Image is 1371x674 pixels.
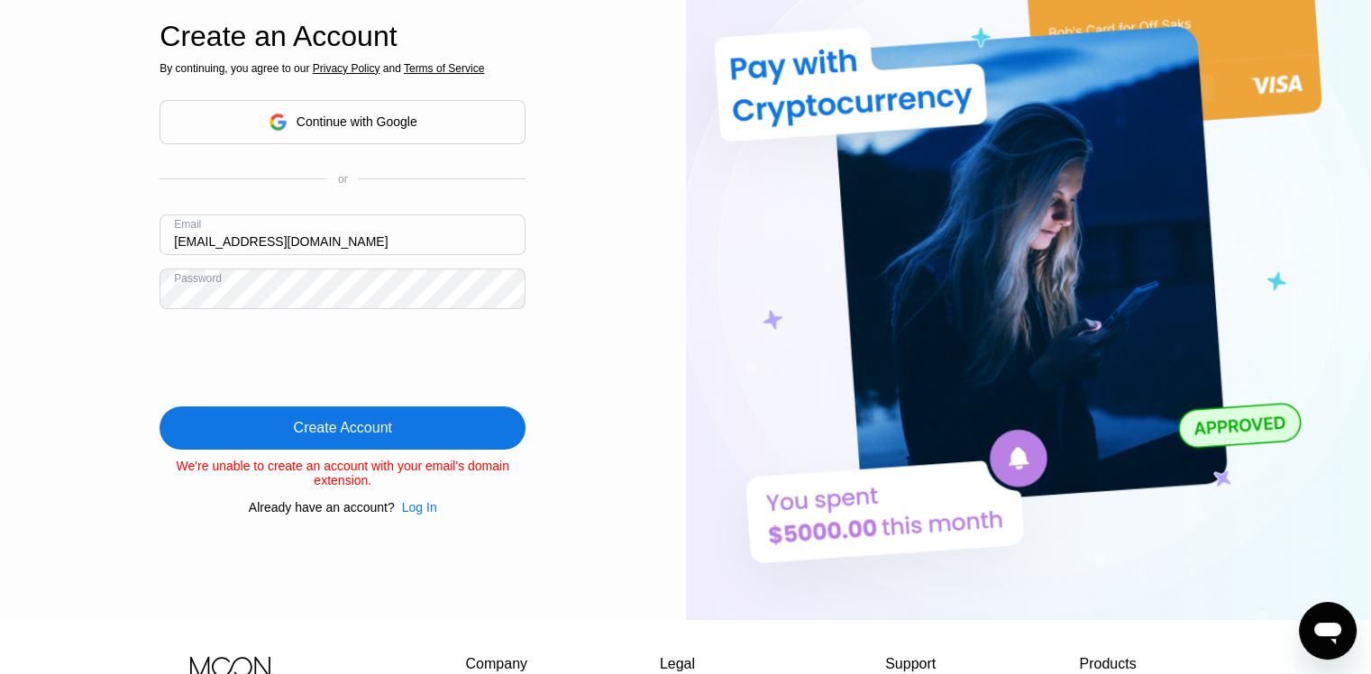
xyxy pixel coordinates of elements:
[404,62,484,75] span: Terms of Service
[297,114,417,129] div: Continue with Google
[338,173,348,186] div: or
[466,656,528,672] div: Company
[160,100,526,144] div: Continue with Google
[160,459,526,487] div: We're unable to create an account with your email's domain extension.
[160,406,526,450] div: Create Account
[1079,656,1136,672] div: Products
[379,62,404,75] span: and
[395,500,437,515] div: Log In
[174,218,201,231] div: Email
[160,20,526,53] div: Create an Account
[174,272,222,285] div: Password
[885,656,947,672] div: Support
[660,656,754,672] div: Legal
[249,500,395,515] div: Already have an account?
[160,62,526,75] div: By continuing, you agree to our
[402,500,437,515] div: Log In
[1299,602,1357,660] iframe: Кнопка запуска окна обмена сообщениями
[294,419,392,437] div: Create Account
[313,62,380,75] span: Privacy Policy
[160,323,434,393] iframe: reCAPTCHA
